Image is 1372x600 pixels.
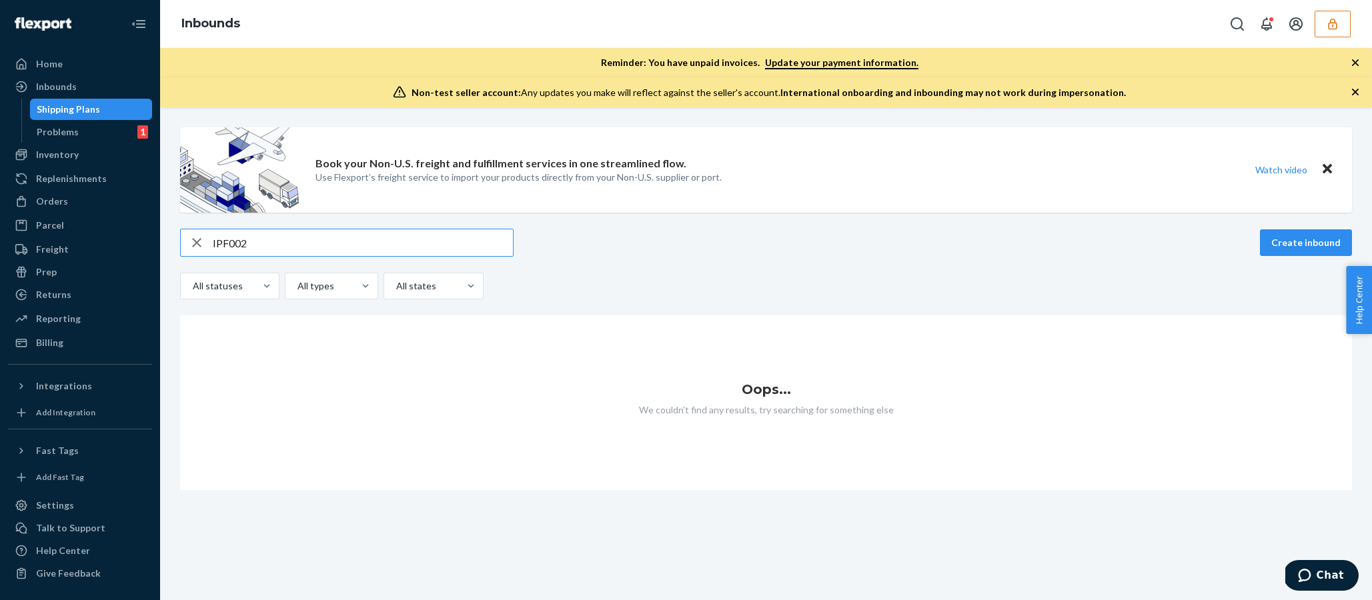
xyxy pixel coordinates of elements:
[36,471,84,483] div: Add Fast Tag
[180,382,1352,397] h1: Oops...
[36,312,81,325] div: Reporting
[8,495,152,516] a: Settings
[36,172,107,185] div: Replenishments
[36,379,92,393] div: Integrations
[30,121,153,143] a: Problems1
[36,336,63,349] div: Billing
[296,279,297,293] input: All types
[1346,266,1372,334] button: Help Center
[8,308,152,329] a: Reporting
[8,191,152,212] a: Orders
[36,288,71,301] div: Returns
[36,567,101,580] div: Give Feedback
[171,5,251,43] ol: breadcrumbs
[1285,560,1359,593] iframe: Opens a widget where you can chat to one of our agents
[601,56,918,69] p: Reminder: You have unpaid invoices.
[765,57,918,69] a: Update your payment information.
[36,444,79,457] div: Fast Tags
[36,57,63,71] div: Home
[1319,160,1336,179] button: Close
[8,215,152,236] a: Parcel
[8,440,152,461] button: Fast Tags
[125,11,152,37] button: Close Navigation
[1224,11,1251,37] button: Open Search Box
[8,332,152,353] a: Billing
[8,467,152,488] a: Add Fast Tag
[8,53,152,75] a: Home
[1253,11,1280,37] button: Open notifications
[137,125,148,139] div: 1
[1283,11,1309,37] button: Open account menu
[181,16,240,31] a: Inbounds
[36,544,90,557] div: Help Center
[395,279,396,293] input: All states
[36,219,64,232] div: Parcel
[180,403,1352,417] p: We couldn't find any results, try searching for something else
[780,87,1126,98] span: International onboarding and inbounding may not work during impersonation.
[8,284,152,305] a: Returns
[1260,229,1352,256] button: Create inbound
[8,261,152,283] a: Prep
[36,521,105,535] div: Talk to Support
[36,265,57,279] div: Prep
[8,402,152,423] a: Add Integration
[1247,160,1316,179] button: Watch video
[8,239,152,260] a: Freight
[36,195,68,208] div: Orders
[412,86,1126,99] div: Any updates you make will reflect against the seller's account.
[213,229,513,256] input: Search inbounds by name, destination, msku...
[37,125,79,139] div: Problems
[191,279,193,293] input: All statuses
[8,563,152,584] button: Give Feedback
[36,148,79,161] div: Inventory
[412,87,521,98] span: Non-test seller account:
[315,171,722,184] p: Use Flexport’s freight service to import your products directly from your Non-U.S. supplier or port.
[8,168,152,189] a: Replenishments
[36,80,77,93] div: Inbounds
[37,103,100,116] div: Shipping Plans
[36,407,95,418] div: Add Integration
[36,243,69,256] div: Freight
[30,99,153,120] a: Shipping Plans
[8,76,152,97] a: Inbounds
[36,499,74,512] div: Settings
[8,375,152,397] button: Integrations
[15,17,71,31] img: Flexport logo
[315,156,686,171] p: Book your Non-U.S. freight and fulfillment services in one streamlined flow.
[8,540,152,561] a: Help Center
[8,144,152,165] a: Inventory
[8,517,152,539] button: Talk to Support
